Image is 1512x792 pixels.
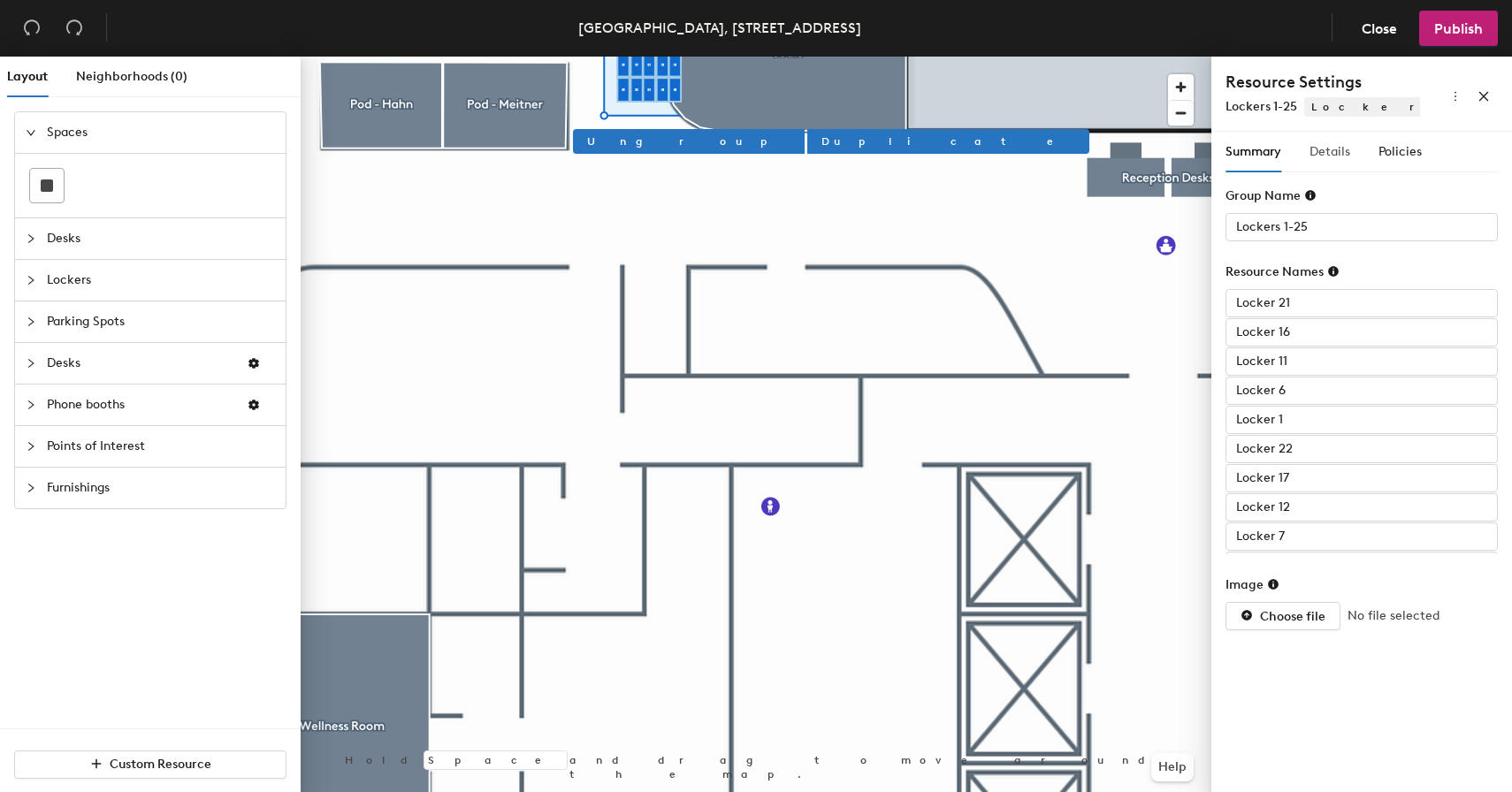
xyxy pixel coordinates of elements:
span: Close [1362,20,1397,37]
span: collapsed [26,400,36,410]
span: Spaces [47,112,275,153]
span: expanded [26,127,36,138]
span: collapsed [26,483,36,493]
span: Duplicate [821,133,1075,149]
div: Group Name [1226,188,1317,203]
button: Duplicate [807,129,1089,154]
span: Desks [47,343,233,384]
span: collapsed [26,441,36,452]
input: Unknown Lockers [1226,406,1498,434]
span: Furnishings [47,468,275,508]
span: collapsed [26,316,36,327]
input: Unknown Lockers [1226,377,1498,405]
span: Policies [1378,144,1422,159]
input: Unknown Lockers [1226,435,1498,463]
span: close [1478,90,1490,103]
input: Unknown Lockers [1226,464,1498,492]
span: Publish [1434,20,1483,37]
div: [GEOGRAPHIC_DATA], [STREET_ADDRESS] [578,17,861,39]
button: Ungroup [573,129,805,154]
button: Undo (⌘ + Z) [14,11,50,46]
span: Desks [47,218,275,259]
span: Lockers 1-25 [1226,99,1297,114]
span: Custom Resource [110,757,211,772]
span: Phone booths [47,385,233,425]
input: Unknown Lockers [1226,289,1498,317]
button: Publish [1419,11,1498,46]
input: Unknown Lockers [1226,347,1498,376]
span: Neighborhoods (0) [76,69,187,84]
span: collapsed [26,233,36,244]
input: Unknown Lockers [1226,552,1498,580]
input: Unknown Lockers [1226,522,1498,551]
span: collapsed [26,358,36,369]
div: Resource Names [1226,264,1340,279]
div: Image [1226,577,1279,592]
span: collapsed [26,275,36,286]
span: Parking Spots [47,301,275,342]
span: undo [23,19,41,36]
span: Ungroup [587,133,790,149]
input: Unknown Lockers [1226,213,1498,241]
span: Points of Interest [47,426,275,467]
span: more [1449,90,1462,103]
span: No file selected [1348,606,1439,626]
span: Lockers [1304,97,1497,117]
button: Help [1151,753,1194,781]
span: Layout [7,69,48,84]
span: Lockers [47,260,275,301]
span: Summary [1226,144,1281,159]
button: Redo (⌘ + ⇧ + Z) [57,11,92,46]
h4: Resource Settings [1226,71,1420,94]
button: Choose file [1226,602,1340,630]
input: Unknown Lockers [1226,493,1498,522]
button: Close [1347,11,1412,46]
input: Unknown Lockers [1226,318,1498,346]
button: Custom Resource [14,750,286,779]
span: Details [1310,144,1350,159]
span: Choose file [1260,609,1325,624]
